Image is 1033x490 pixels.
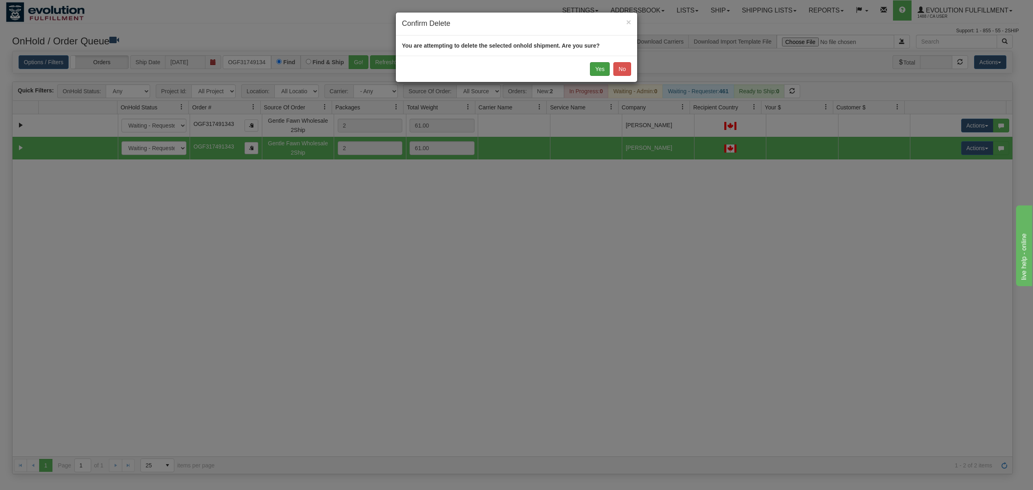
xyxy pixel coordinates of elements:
[402,42,600,49] strong: You are attempting to delete the selected onhold shipment. Are you sure?
[626,18,631,26] button: Close
[626,17,631,27] span: ×
[402,19,631,29] h4: Confirm Delete
[6,5,75,15] div: live help - online
[613,62,631,76] button: No
[590,62,610,76] button: Yes
[1014,204,1032,286] iframe: chat widget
